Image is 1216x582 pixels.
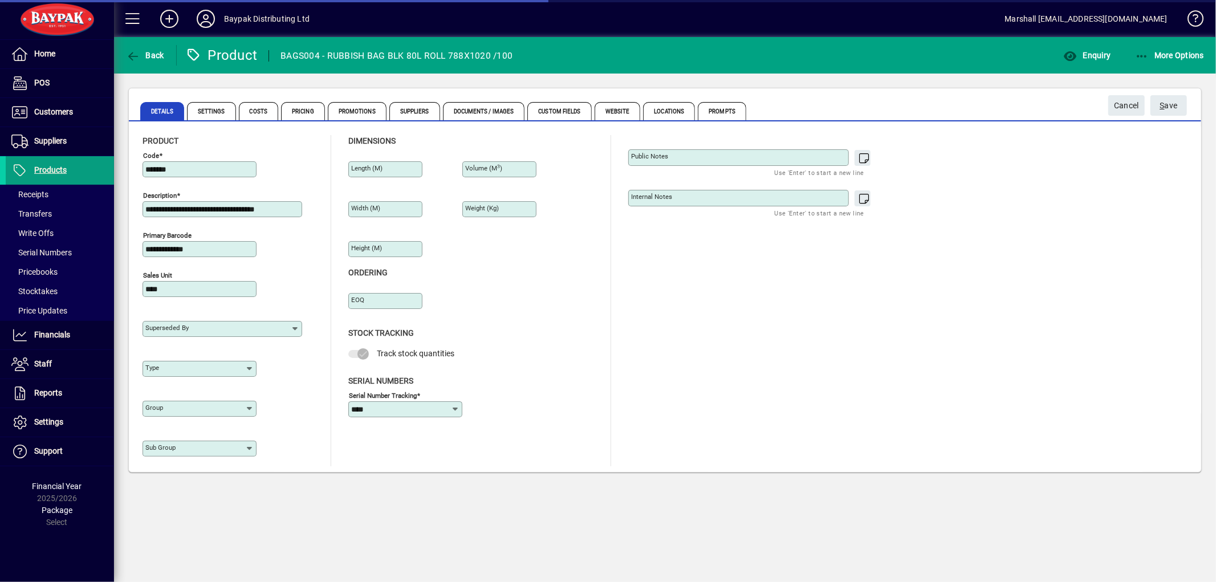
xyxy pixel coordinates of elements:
[11,229,54,238] span: Write Offs
[11,209,52,218] span: Transfers
[34,417,63,426] span: Settings
[328,102,387,120] span: Promotions
[351,204,380,212] mat-label: Width (m)
[239,102,279,120] span: Costs
[6,204,114,223] a: Transfers
[348,268,388,277] span: Ordering
[34,78,50,87] span: POS
[643,102,695,120] span: Locations
[6,40,114,68] a: Home
[497,164,500,169] sup: 3
[6,185,114,204] a: Receipts
[6,282,114,301] a: Stocktakes
[6,350,114,378] a: Staff
[34,136,67,145] span: Suppliers
[1160,96,1178,115] span: ave
[11,190,48,199] span: Receipts
[280,47,513,65] div: BAGS004 - RUBBISH BAG BLK 80L ROLL 788X1020 /100
[631,193,672,201] mat-label: Internal Notes
[143,231,192,239] mat-label: Primary barcode
[348,136,396,145] span: Dimensions
[34,359,52,368] span: Staff
[443,102,525,120] span: Documents / Images
[126,51,164,60] span: Back
[34,446,63,455] span: Support
[32,482,82,491] span: Financial Year
[527,102,591,120] span: Custom Fields
[351,244,382,252] mat-label: Height (m)
[143,192,177,200] mat-label: Description
[1179,2,1202,39] a: Knowledge Base
[351,296,364,304] mat-label: EOQ
[6,262,114,282] a: Pricebooks
[281,102,325,120] span: Pricing
[187,102,236,120] span: Settings
[6,321,114,349] a: Financials
[11,267,58,276] span: Pricebooks
[151,9,188,29] button: Add
[11,306,67,315] span: Price Updates
[775,206,864,219] mat-hint: Use 'Enter' to start a new line
[34,388,62,397] span: Reports
[143,271,172,279] mat-label: Sales unit
[143,152,159,160] mat-label: Code
[1160,101,1165,110] span: S
[34,330,70,339] span: Financials
[775,166,864,179] mat-hint: Use 'Enter' to start a new line
[6,69,114,97] a: POS
[348,328,414,337] span: Stock Tracking
[465,164,502,172] mat-label: Volume (m )
[6,301,114,320] a: Price Updates
[11,287,58,296] span: Stocktakes
[6,223,114,243] a: Write Offs
[42,506,72,515] span: Package
[114,45,177,66] app-page-header-button: Back
[143,136,178,145] span: Product
[145,404,163,412] mat-label: Group
[185,46,258,64] div: Product
[1108,95,1145,116] button: Cancel
[1114,96,1139,115] span: Cancel
[34,165,67,174] span: Products
[224,10,310,28] div: Baypak Distributing Ltd
[145,364,159,372] mat-label: Type
[631,152,668,160] mat-label: Public Notes
[389,102,440,120] span: Suppliers
[34,107,73,116] span: Customers
[188,9,224,29] button: Profile
[1060,45,1113,66] button: Enquiry
[123,45,167,66] button: Back
[6,127,114,156] a: Suppliers
[6,243,114,262] a: Serial Numbers
[348,376,413,385] span: Serial Numbers
[349,391,417,399] mat-label: Serial Number tracking
[595,102,641,120] span: Website
[1150,95,1187,116] button: Save
[140,102,184,120] span: Details
[6,408,114,437] a: Settings
[465,204,499,212] mat-label: Weight (Kg)
[1135,51,1205,60] span: More Options
[6,379,114,408] a: Reports
[1132,45,1207,66] button: More Options
[34,49,55,58] span: Home
[145,443,176,451] mat-label: Sub group
[1063,51,1111,60] span: Enquiry
[698,102,746,120] span: Prompts
[377,349,454,358] span: Track stock quantities
[1005,10,1168,28] div: Marshall [EMAIL_ADDRESS][DOMAIN_NAME]
[11,248,72,257] span: Serial Numbers
[6,437,114,466] a: Support
[145,324,189,332] mat-label: Superseded by
[351,164,383,172] mat-label: Length (m)
[6,98,114,127] a: Customers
